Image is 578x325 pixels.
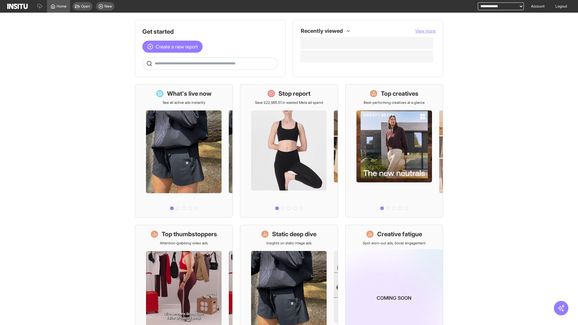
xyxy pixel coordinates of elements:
p: Attention-grabbing video ads [160,241,208,246]
span: Home [57,4,67,9]
span: Create a new report [156,43,198,50]
span: New [104,4,112,9]
p: Save £22,985.51 in wasted Meta ad spend [255,100,323,105]
p: Best-performing creatives at a glance [364,100,425,105]
a: Top creativesBest-performing creatives at a glance [345,84,443,218]
p: See all active ads instantly [163,100,205,105]
h1: Stop report [278,89,310,98]
a: What's live nowSee all active ads instantly [135,84,233,218]
a: Stop reportSave £22,985.51 in wasted Meta ad spend [240,84,338,218]
button: View more [415,28,436,34]
h1: Static deep dive [272,230,316,238]
span: View more [415,28,436,33]
h1: Top thumbstoppers [162,230,217,238]
img: Logo [7,4,28,9]
h1: What's live now [167,89,212,98]
h1: Top creatives [381,89,418,98]
button: Create a new report [142,41,203,53]
h1: Get started [142,27,278,36]
span: Open [81,4,90,9]
p: Insights on static image ads [266,241,312,246]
